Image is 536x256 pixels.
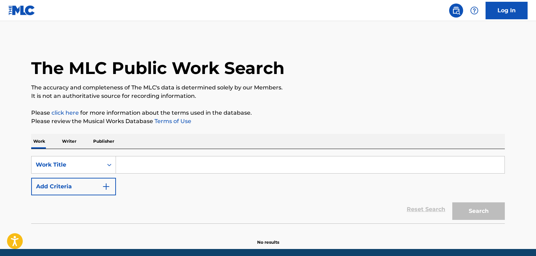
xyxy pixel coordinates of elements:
p: Please for more information about the terms used in the database. [31,109,505,117]
p: Work [31,134,47,149]
img: MLC Logo [8,5,35,15]
div: Work Title [36,161,99,169]
a: Terms of Use [153,118,191,124]
img: 9d2ae6d4665cec9f34b9.svg [102,182,110,191]
a: Log In [486,2,528,19]
p: It is not an authoritative source for recording information. [31,92,505,100]
form: Search Form [31,156,505,223]
iframe: Chat Widget [501,222,536,256]
button: Add Criteria [31,178,116,195]
div: Help [467,4,481,18]
p: The accuracy and completeness of The MLC's data is determined solely by our Members. [31,83,505,92]
p: Writer [60,134,78,149]
p: Publisher [91,134,116,149]
img: help [470,6,479,15]
img: search [452,6,460,15]
p: No results [257,231,279,245]
h1: The MLC Public Work Search [31,58,284,79]
p: Please review the Musical Works Database [31,117,505,126]
a: click here [51,109,79,116]
a: Public Search [449,4,463,18]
